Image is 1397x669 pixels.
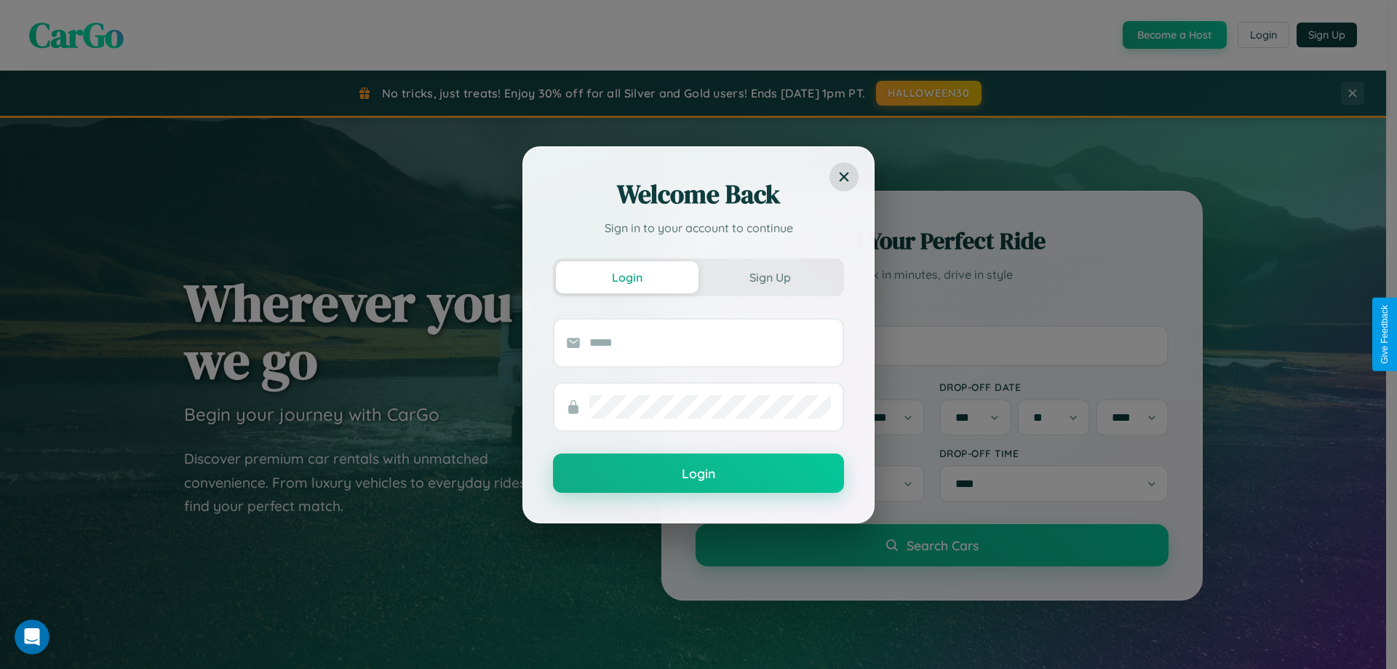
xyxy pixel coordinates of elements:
[556,261,698,293] button: Login
[1380,305,1390,364] div: Give Feedback
[553,219,844,237] p: Sign in to your account to continue
[553,454,844,493] button: Login
[15,619,49,654] iframe: Intercom live chat
[698,261,841,293] button: Sign Up
[553,177,844,212] h2: Welcome Back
